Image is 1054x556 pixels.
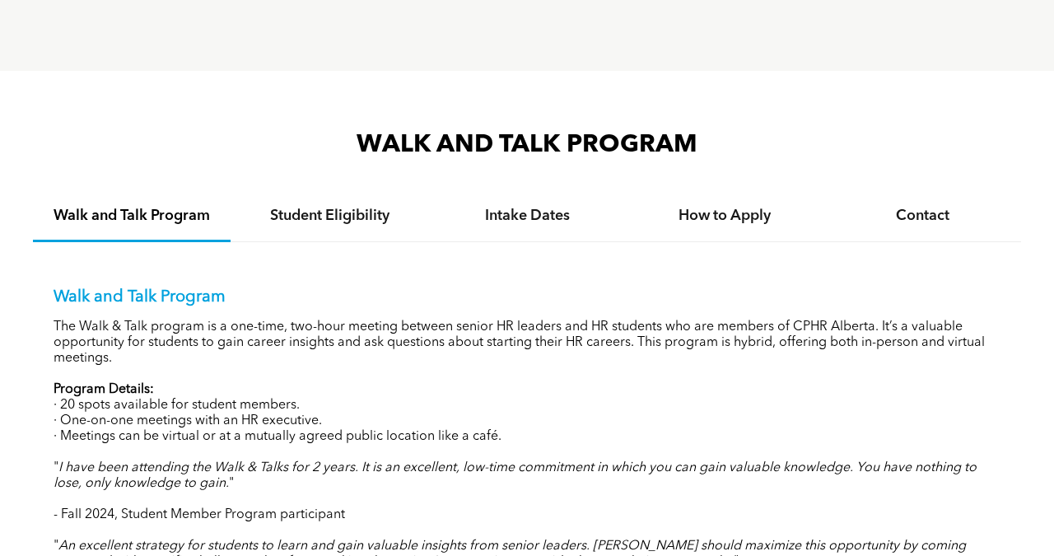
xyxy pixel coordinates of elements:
[54,383,154,396] strong: Program Details:
[54,461,977,490] em: I have been attending the Walk & Talks for 2 years. It is an excellent, low-time commitment in wh...
[245,207,413,225] h4: Student Eligibility
[54,507,1000,523] p: - Fall 2024, Student Member Program participant
[838,207,1006,225] h4: Contact
[54,287,1000,307] p: Walk and Talk Program
[357,133,697,157] span: WALK AND TALK PROGRAM
[54,413,1000,429] p: · One-on-one meetings with an HR executive.
[54,460,1000,492] p: " "
[443,207,611,225] h4: Intake Dates
[54,429,1000,445] p: · Meetings can be virtual or at a mutually agreed public location like a café.
[54,398,1000,413] p: · 20 spots available for student members.
[48,207,216,225] h4: Walk and Talk Program
[54,320,1000,367] p: The Walk & Talk program is a one-time, two-hour meeting between senior HR leaders and HR students...
[641,207,809,225] h4: How to Apply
